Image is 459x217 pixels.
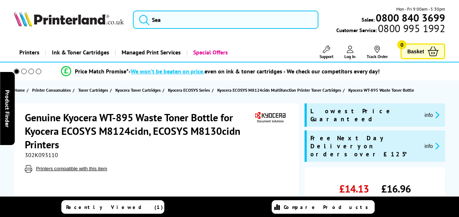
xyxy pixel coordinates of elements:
span: Customer Service: [336,25,445,34]
img: Kyocera [253,111,287,124]
span: Free Next Day Delivery on orders over £125* [310,134,418,158]
a: Kyocera Toner Cartridges [115,86,162,94]
span: Log In [344,54,356,59]
a: Kyocera ECOSYS M8124cidn Multifunction Printer Toner Cartridges [217,86,343,94]
span: Ink & Toner Cartridges [52,43,109,62]
span: Kyocera WT-895 Waste Toner Bottle [348,86,414,94]
span: Kyocera Toner Cartridges [115,86,161,94]
a: Home [14,86,27,94]
span: Kyocera ECOSYS Series [168,86,210,94]
a: Support [320,46,333,59]
a: Printers [14,43,45,62]
span: Mon - Fri 9:00am - 5:30pm [396,5,445,12]
span: inc VAT [389,195,404,203]
img: Printerland Logo [14,11,124,27]
a: Compare Products [272,200,375,214]
span: Sales: [362,16,375,23]
button: Printers compatible with this item [34,165,110,172]
b: 0800 840 3699 [376,11,445,24]
a: Toner Cartridges [78,86,110,94]
span: 302K093110 [25,151,58,159]
button: promo-description [422,142,442,150]
span: Basket [407,46,424,56]
a: Printer Consumables [32,86,73,94]
span: Price Match Promise* [75,68,129,75]
li: modal_Promise [4,65,437,78]
div: - even on ink & toner cartridges - We check our competitors every day! [129,68,380,75]
a: Special Offers [186,43,233,62]
button: promo-description [422,111,442,119]
span: Home [14,86,25,94]
a: Recently Viewed (1) [61,200,164,214]
span: £14.13 [339,182,369,195]
a: Basket 0 [401,43,445,59]
span: 0800 995 1992 [377,25,445,32]
span: Toner Cartridges [78,86,108,94]
span: Printer Consumables [32,86,71,94]
span: Compare Products [284,204,372,210]
a: 0800 840 3699 [375,14,445,21]
span: We won’t be beaten on price, [131,68,204,75]
span: Kyocera ECOSYS M8124cidn Multifunction Printer Toner Cartridges [217,86,341,94]
a: Kyocera ECOSYS Series [168,86,212,94]
span: £16.96 [381,182,411,195]
a: Kyocera WT-895 Waste Toner Bottle [348,86,416,94]
a: Log In [344,46,356,59]
input: Sea [133,11,318,29]
span: 0 [397,40,406,49]
a: Managed Print Services [115,43,186,62]
a: Track Order [367,46,388,59]
span: Recently Viewed (1) [66,204,163,210]
span: Support [320,54,333,59]
span: Lowest Price Guaranteed [310,107,418,123]
span: ex VAT @ 20% [337,195,369,203]
h1: Genuine Kyocera WT-895 Waste Toner Bottle for Kyocera ECOSYS M8124cidn, ECOSYS M8130cidn Printers [25,111,254,151]
a: Printerland Logo [14,11,124,28]
a: Ink & Toner Cartridges [45,43,115,62]
span: Product Finder [4,90,11,127]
